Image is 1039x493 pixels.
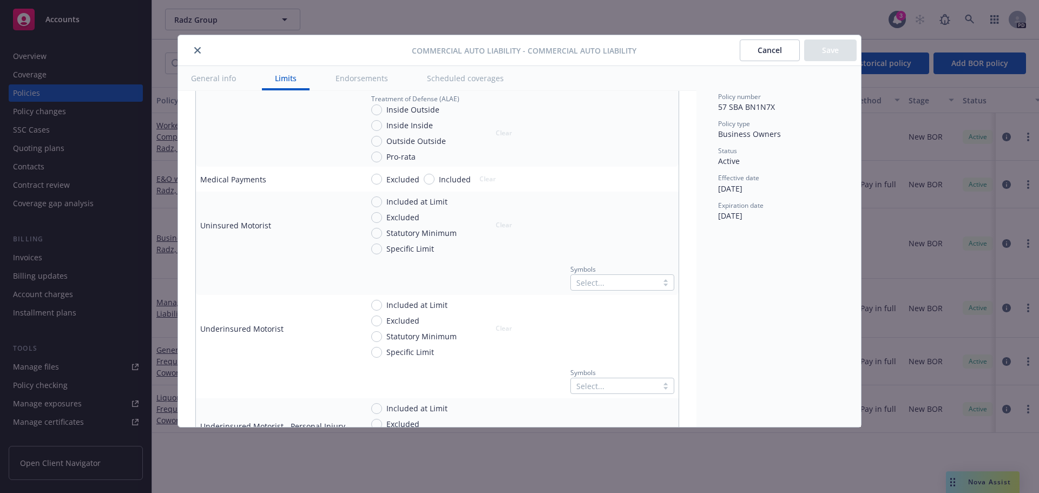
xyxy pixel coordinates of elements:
[718,211,742,221] span: [DATE]
[386,174,419,185] span: Excluded
[200,420,354,443] div: Underinsured Motorist - Personal Injury Protection
[371,347,382,358] input: Specific Limit
[371,174,382,185] input: Excluded
[439,174,471,185] span: Included
[371,244,382,254] input: Specific Limit
[371,315,382,326] input: Excluded
[200,220,271,231] div: Uninsured Motorist
[178,66,249,90] button: General info
[718,201,764,210] span: Expiration date
[718,102,775,112] span: 57 SBA BN1N7X
[386,227,457,239] span: Statutory Minimum
[371,419,382,430] input: Excluded
[386,331,457,342] span: Statutory Minimum
[386,403,448,414] span: Included at Limit
[386,104,439,115] span: Inside Outside
[386,243,434,254] span: Specific Limit
[371,104,382,115] input: Inside Outside
[718,119,750,128] span: Policy type
[371,212,382,223] input: Excluded
[371,152,382,162] input: Pro-rata
[718,146,737,155] span: Status
[200,323,284,334] div: Underinsured Motorist
[424,174,435,185] input: Included
[386,135,446,147] span: Outside Outside
[191,44,204,57] button: close
[570,265,596,274] span: Symbols
[718,183,742,194] span: [DATE]
[386,151,416,162] span: Pro-rata
[570,368,596,377] span: Symbols
[386,418,419,430] span: Excluded
[371,196,382,207] input: Included at Limit
[412,45,636,56] span: Commercial Auto Liability - Commercial Auto Liability
[386,212,419,223] span: Excluded
[371,300,382,311] input: Included at Limit
[371,120,382,131] input: Inside Inside
[200,174,266,185] div: Medical Payments
[371,136,382,147] input: Outside Outside
[386,315,419,326] span: Excluded
[386,120,433,131] span: Inside Inside
[323,66,401,90] button: Endorsements
[262,66,310,90] button: Limits
[414,66,517,90] button: Scheduled coverages
[718,173,759,182] span: Effective date
[371,228,382,239] input: Statutory Minimum
[718,156,740,166] span: Active
[371,94,459,103] span: Treatment of Defense (ALAE)
[386,299,448,311] span: Included at Limit
[718,129,781,139] span: Business Owners
[386,196,448,207] span: Included at Limit
[386,346,434,358] span: Specific Limit
[371,331,382,342] input: Statutory Minimum
[371,403,382,414] input: Included at Limit
[718,92,761,101] span: Policy number
[740,40,800,61] button: Cancel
